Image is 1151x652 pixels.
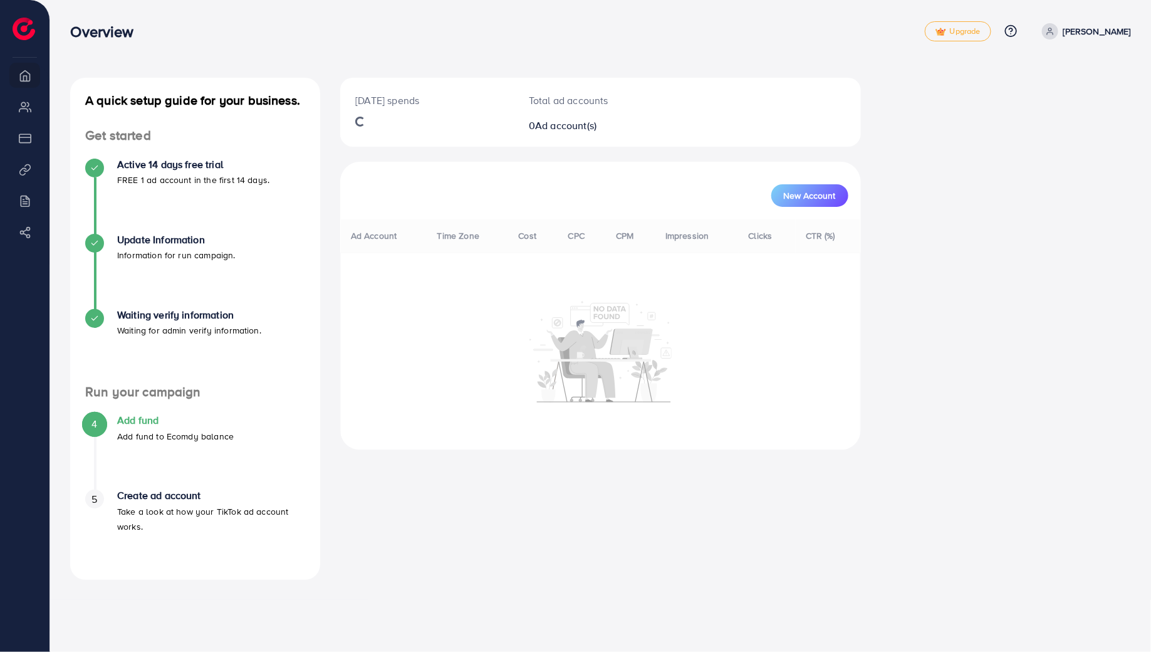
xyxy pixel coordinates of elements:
p: Total ad accounts [529,93,629,108]
h3: Overview [70,23,143,41]
p: Waiting for admin verify information. [117,323,261,338]
li: Update Information [70,234,320,309]
button: New Account [771,184,848,207]
h4: Get started [70,128,320,144]
img: tick [935,28,946,36]
h4: Update Information [117,234,236,246]
p: [DATE] spends [355,93,499,108]
span: Upgrade [935,27,981,36]
span: New Account [784,191,836,200]
a: tickUpgrade [925,21,991,41]
h4: Add fund [117,414,234,426]
h4: Active 14 days free trial [117,159,269,171]
li: Active 14 days free trial [70,159,320,234]
h4: Run your campaign [70,384,320,400]
a: [PERSON_NAME] [1037,23,1131,39]
p: Take a look at how your TikTok ad account works. [117,504,305,534]
span: 4 [91,417,97,431]
p: Add fund to Ecomdy balance [117,429,234,444]
img: logo [13,18,35,40]
h4: Waiting verify information [117,309,261,321]
h2: 0 [529,120,629,132]
h4: A quick setup guide for your business. [70,93,320,108]
span: 5 [91,492,97,507]
li: Create ad account [70,490,320,565]
li: Waiting verify information [70,309,320,384]
span: Ad account(s) [535,118,596,132]
li: Add fund [70,414,320,490]
p: Information for run campaign. [117,248,236,263]
h4: Create ad account [117,490,305,502]
p: [PERSON_NAME] [1063,24,1131,39]
p: FREE 1 ad account in the first 14 days. [117,172,269,187]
